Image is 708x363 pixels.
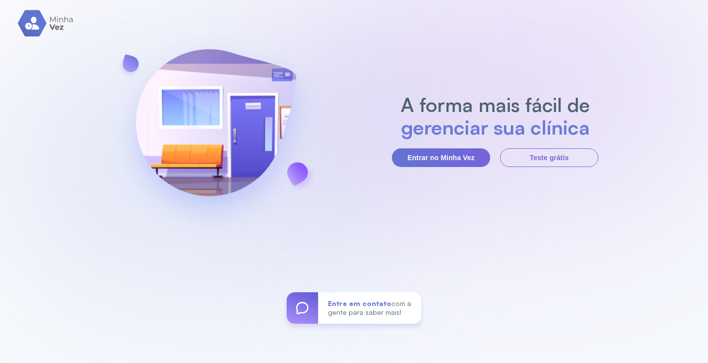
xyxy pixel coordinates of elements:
[396,93,595,116] h2: A forma mais fácil de
[18,10,74,37] img: logo.svg
[318,292,421,324] div: com a gente para saber mais!
[396,116,595,139] h2: gerenciar sua clínica
[287,292,421,324] a: Entre em contatocom a gente para saber mais!
[110,23,322,237] img: banner-login.svg
[328,299,391,307] span: Entre em contato
[500,148,598,167] button: Teste grátis
[392,148,490,167] button: Entrar no Minha Vez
